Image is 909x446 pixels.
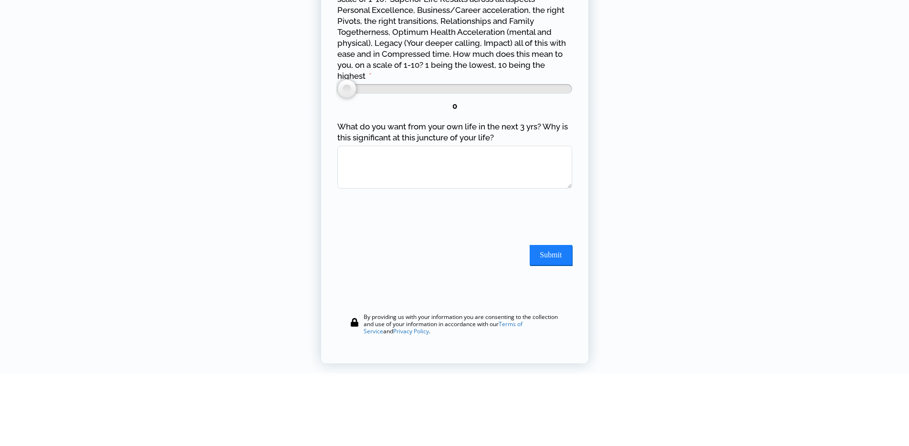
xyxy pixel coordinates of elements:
[337,198,482,235] iframe: reCAPTCHA
[393,327,429,335] a: Privacy Policy
[364,320,522,335] a: Terms of Service
[364,313,564,335] div: By providing us with your information you are consenting to the collection and use of your inform...
[337,101,572,112] div: 0
[337,121,572,143] label: What do you want from your own life in the next 3 yrs? Why is this significant at this juncture o...
[337,146,572,189] textarea: What do you want from your own life in the next 3 yrs? Why is this significant at this juncture o...
[530,245,572,265] button: Submit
